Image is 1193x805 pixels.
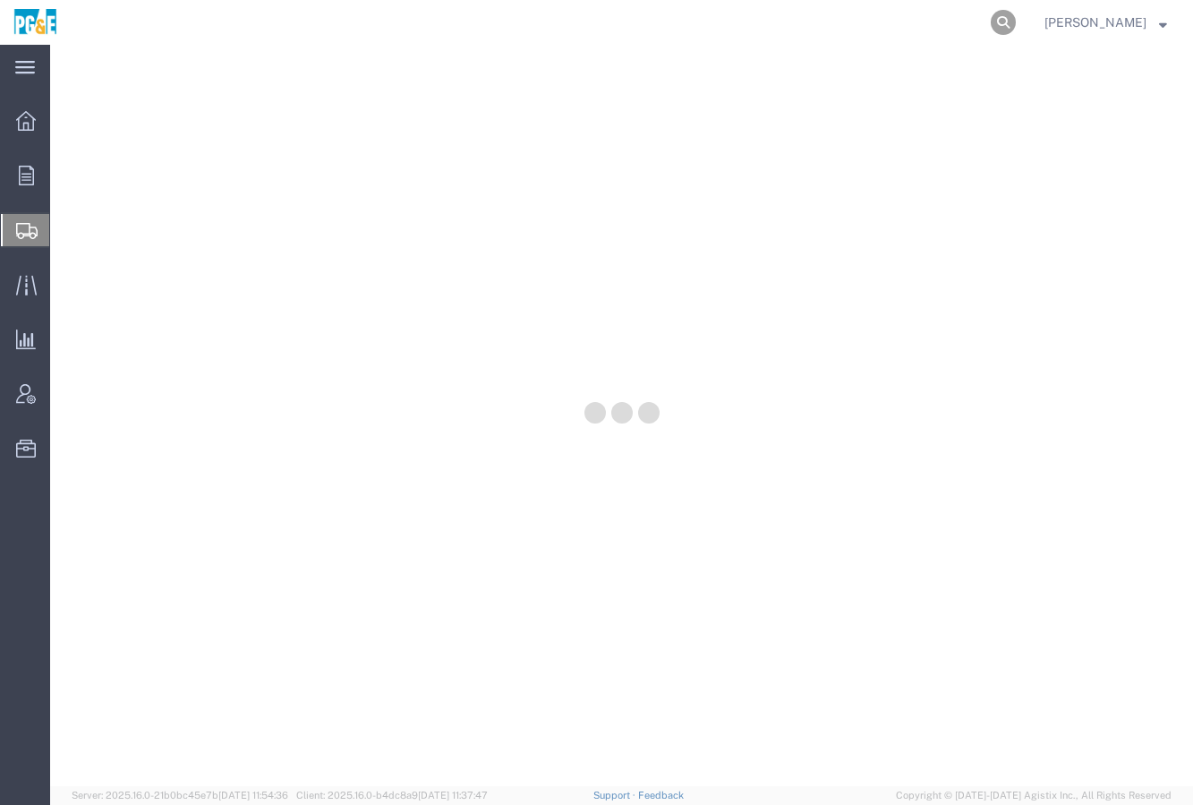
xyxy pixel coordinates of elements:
[896,788,1172,803] span: Copyright © [DATE]-[DATE] Agistix Inc., All Rights Reserved
[72,790,288,801] span: Server: 2025.16.0-21b0bc45e7b
[638,790,684,801] a: Feedback
[13,9,58,36] img: logo
[418,790,488,801] span: [DATE] 11:37:47
[1044,12,1168,33] button: [PERSON_NAME]
[296,790,488,801] span: Client: 2025.16.0-b4dc8a9
[1044,13,1146,32] span: Wendy Hetrick
[593,790,638,801] a: Support
[218,790,288,801] span: [DATE] 11:54:36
